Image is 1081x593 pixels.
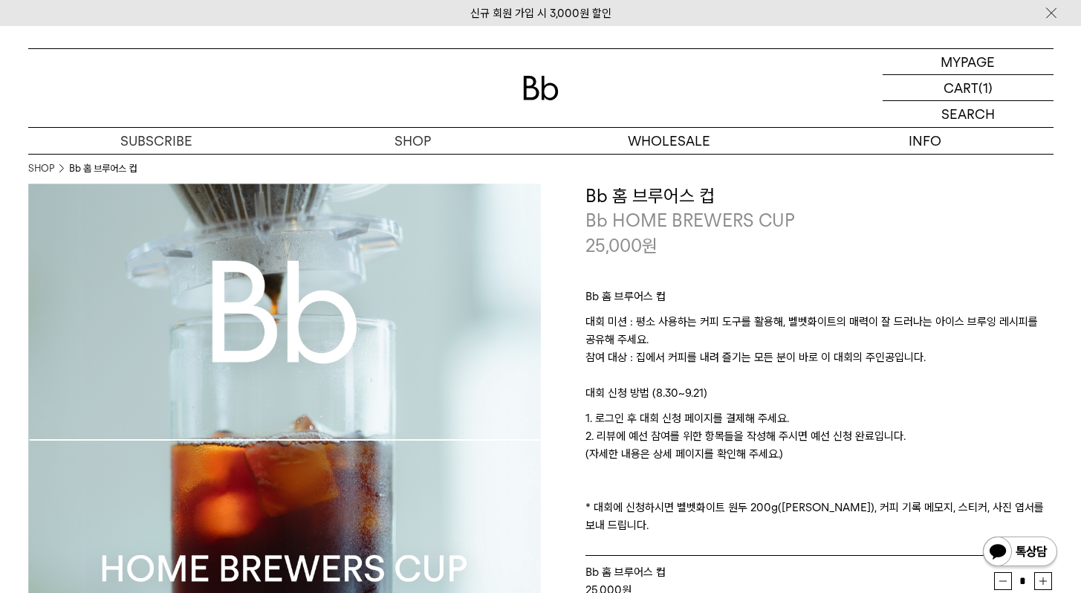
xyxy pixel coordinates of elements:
button: 증가 [1034,572,1052,590]
p: Bb 홈 브루어스 컵 [585,288,1054,313]
img: 로고 [523,76,559,100]
li: Bb 홈 브루어스 컵 [69,161,137,176]
p: WHOLESALE [541,128,797,154]
p: 대회 신청 방법 (8.30~9.21) [585,384,1054,409]
a: MYPAGE [883,49,1054,75]
p: CART [944,75,978,100]
p: SEARCH [941,101,995,127]
img: 카카오톡 채널 1:1 채팅 버튼 [981,535,1059,571]
button: 감소 [994,572,1012,590]
span: 원 [642,235,658,256]
a: SHOP [28,161,54,176]
p: (1) [978,75,993,100]
a: 신규 회원 가입 시 3,000원 할인 [470,7,611,20]
p: 25,000 [585,233,658,259]
p: 대회 미션 : 평소 사용하는 커피 도구를 활용해, 벨벳화이트의 매력이 잘 드러나는 아이스 브루잉 레시피를 공유해 주세요. 참여 대상 : 집에서 커피를 내려 즐기는 모든 분이 ... [585,313,1054,384]
p: INFO [797,128,1054,154]
a: SHOP [285,128,541,154]
h3: Bb 홈 브루어스 컵 [585,184,1054,209]
p: MYPAGE [941,49,995,74]
span: Bb 홈 브루어스 컵 [585,566,666,579]
a: CART (1) [883,75,1054,101]
a: SUBSCRIBE [28,128,285,154]
p: Bb HOME BREWERS CUP [585,208,1054,233]
p: 1. 로그인 후 대회 신청 페이지를 결제해 주세요. 2. 리뷰에 예선 참여를 위한 항목들을 작성해 주시면 예선 신청 완료입니다. (자세한 내용은 상세 페이지를 확인해 주세요.... [585,409,1054,534]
